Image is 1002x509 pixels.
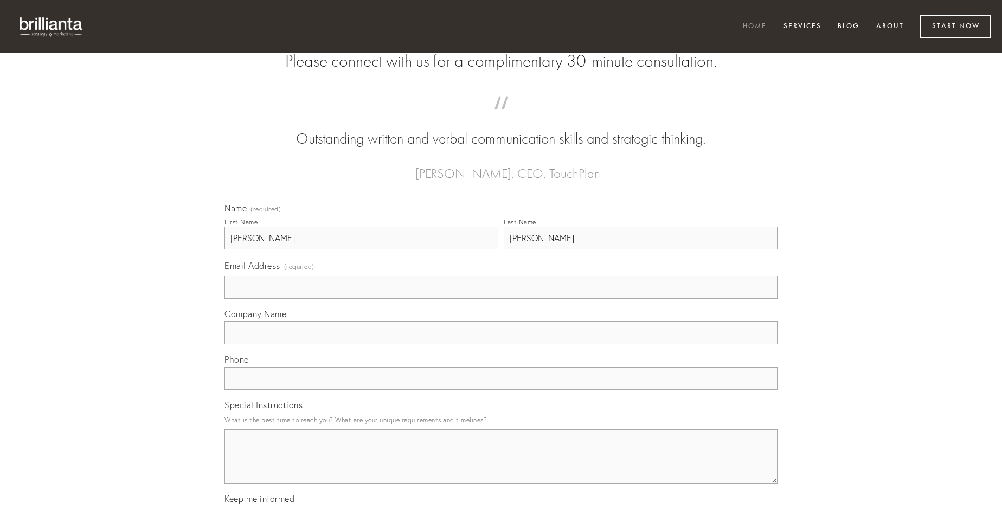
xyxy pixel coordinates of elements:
[224,260,280,271] span: Email Address
[224,51,778,72] h2: Please connect with us for a complimentary 30-minute consultation.
[869,18,911,36] a: About
[242,107,760,128] span: “
[504,218,536,226] div: Last Name
[224,203,247,214] span: Name
[224,400,303,410] span: Special Instructions
[11,11,92,42] img: brillianta - research, strategy, marketing
[224,493,294,504] span: Keep me informed
[920,15,991,38] a: Start Now
[284,259,314,274] span: (required)
[224,308,286,319] span: Company Name
[736,18,774,36] a: Home
[242,107,760,150] blockquote: Outstanding written and verbal communication skills and strategic thinking.
[251,206,281,212] span: (required)
[224,218,258,226] div: First Name
[776,18,828,36] a: Services
[224,354,249,365] span: Phone
[242,150,760,184] figcaption: — [PERSON_NAME], CEO, TouchPlan
[831,18,866,36] a: Blog
[224,413,778,427] p: What is the best time to reach you? What are your unique requirements and timelines?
